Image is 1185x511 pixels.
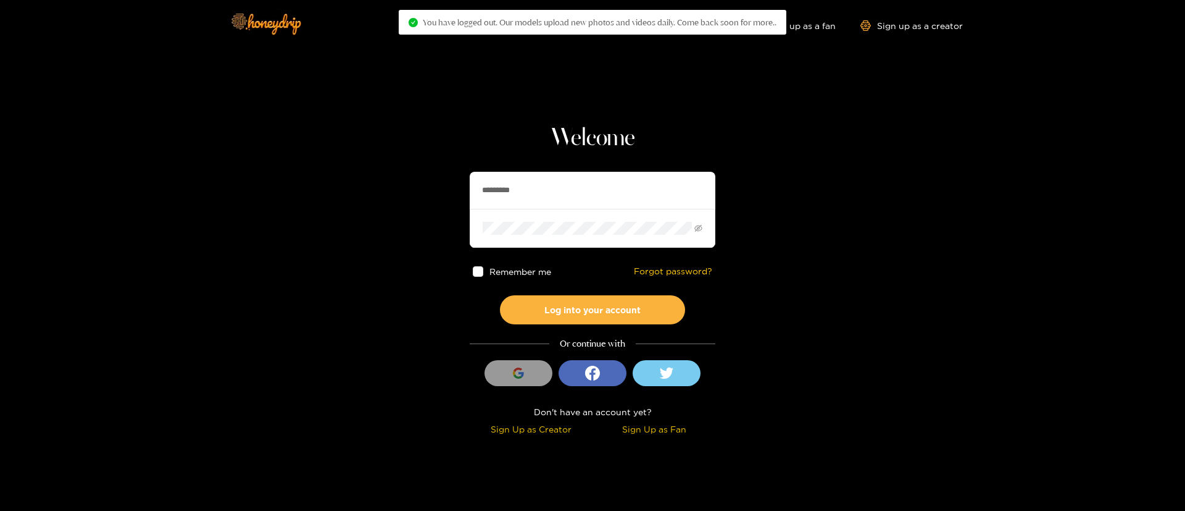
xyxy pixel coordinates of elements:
span: Remember me [489,267,551,276]
div: Don't have an account yet? [470,405,715,419]
span: check-circle [409,18,418,27]
span: You have logged out. Our models upload new photos and videos daily. Come back soon for more.. [423,17,776,27]
a: Sign up as a creator [860,20,963,31]
a: Sign up as a fan [751,20,836,31]
div: Sign Up as Creator [473,422,589,436]
span: eye-invisible [694,224,702,232]
h1: Welcome [470,124,715,153]
a: Forgot password? [634,266,712,277]
button: Log into your account [500,295,685,324]
div: Or continue with [470,337,715,351]
div: Sign Up as Fan [596,422,712,436]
